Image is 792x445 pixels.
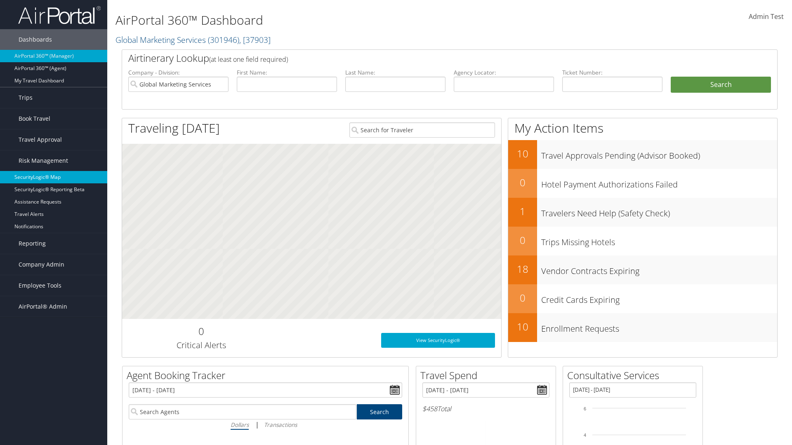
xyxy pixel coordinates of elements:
label: First Name: [237,68,337,77]
span: Company Admin [19,254,64,275]
h2: 10 [508,320,537,334]
span: , [ 37903 ] [239,34,271,45]
a: View SecurityLogic® [381,333,495,348]
a: 0Hotel Payment Authorizations Failed [508,169,777,198]
img: airportal-logo.png [18,5,101,25]
h3: Vendor Contracts Expiring [541,261,777,277]
span: AirPortal® Admin [19,296,67,317]
h2: 18 [508,262,537,276]
h3: Credit Cards Expiring [541,290,777,306]
span: Trips [19,87,33,108]
a: 10Enrollment Requests [508,313,777,342]
h2: Agent Booking Tracker [127,368,408,382]
a: 18Vendor Contracts Expiring [508,255,777,284]
a: 0Credit Cards Expiring [508,284,777,313]
h1: My Action Items [508,119,777,137]
span: Employee Tools [19,275,61,296]
h3: Enrollment Requests [541,319,777,335]
span: Book Travel [19,108,50,129]
span: Risk Management [19,150,68,171]
i: Transactions [264,421,297,429]
label: Company - Division: [128,68,229,77]
h3: Travel Approvals Pending (Advisor Booked) [541,146,777,162]
i: Dollars [231,421,249,429]
tspan: 4 [584,433,586,438]
h3: Travelers Need Help (Safety Check) [541,204,777,219]
button: Search [671,77,771,93]
h3: Hotel Payment Authorizations Failed [541,175,777,190]
a: Admin Test [749,4,784,30]
h2: 10 [508,147,537,161]
a: 1Travelers Need Help (Safety Check) [508,198,777,227]
a: Global Marketing Services [115,34,271,45]
label: Ticket Number: [562,68,662,77]
h2: Consultative Services [567,368,702,382]
a: 10Travel Approvals Pending (Advisor Booked) [508,140,777,169]
h2: 0 [508,233,537,247]
span: Dashboards [19,29,52,50]
div: | [129,419,402,430]
span: Admin Test [749,12,784,21]
span: $458 [422,404,437,413]
input: Search Agents [129,404,356,419]
h2: Airtinerary Lookup [128,51,717,65]
h2: 0 [508,176,537,190]
h2: Travel Spend [420,368,556,382]
span: ( 301946 ) [208,34,239,45]
span: Reporting [19,233,46,254]
h1: AirPortal 360™ Dashboard [115,12,561,29]
a: 0Trips Missing Hotels [508,227,777,255]
input: Search for Traveler [349,122,495,138]
h3: Trips Missing Hotels [541,232,777,248]
span: (at least one field required) [209,55,288,64]
label: Agency Locator: [454,68,554,77]
tspan: 6 [584,406,586,411]
h3: Critical Alerts [128,340,274,351]
h2: 0 [128,324,274,338]
h2: 1 [508,204,537,218]
h6: Total [422,404,549,413]
h1: Traveling [DATE] [128,119,220,137]
span: Travel Approval [19,129,62,150]
a: Search [357,404,403,419]
label: Last Name: [345,68,445,77]
h2: 0 [508,291,537,305]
